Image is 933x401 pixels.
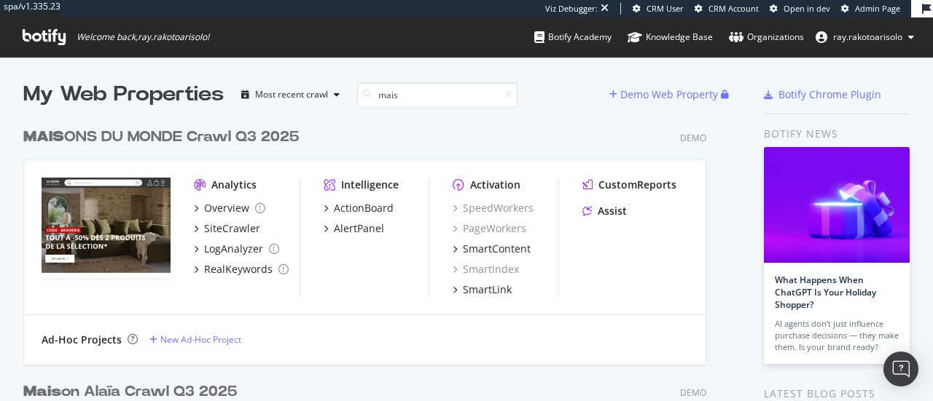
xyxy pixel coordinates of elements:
[255,90,328,99] div: Most recent crawl
[204,221,260,236] div: SiteCrawler
[628,30,713,44] div: Knowledge Base
[23,127,299,148] div: ONS DU MONDE Crawl Q3 2025
[23,127,305,148] a: MAISONS DU MONDE Crawl Q3 2025
[582,178,676,192] a: CustomReports
[620,87,718,102] div: Demo Web Property
[804,25,926,49] button: ray.rakotoarisolo
[334,201,394,215] div: ActionBoard
[784,3,830,14] span: Open in dev
[841,3,900,15] a: Admin Page
[324,221,384,236] a: AlertPanel
[453,221,526,236] a: PageWorkers
[235,83,346,106] button: Most recent crawl
[598,178,676,192] div: CustomReports
[453,262,519,277] a: SmartIndex
[453,201,534,215] a: SpeedWorkers
[463,242,531,256] div: SmartContent
[194,221,260,236] a: SiteCrawler
[534,17,612,57] a: Botify Academy
[204,201,249,215] div: Overview
[194,242,279,256] a: LogAnalyzer
[764,87,881,102] a: Botify Chrome Plugin
[778,87,881,102] div: Botify Chrome Plugin
[680,386,706,399] div: Demo
[534,30,612,44] div: Botify Academy
[194,262,289,277] a: RealKeywords
[598,204,627,218] div: Assist
[42,333,122,347] div: Ad-Hoc Projects
[764,126,910,142] div: Botify news
[23,384,61,399] b: Mais
[453,242,531,256] a: SmartContent
[211,178,257,192] div: Analytics
[470,178,520,192] div: Activation
[770,3,830,15] a: Open in dev
[833,31,902,43] span: ray.rakotoarisolo
[160,333,241,346] div: New Ad-Hoc Project
[453,282,512,297] a: SmartLink
[609,88,721,100] a: Demo Web Property
[775,318,899,353] div: AI agents don’t just influence purchase decisions — they make them. Is your brand ready?
[334,221,384,236] div: AlertPanel
[775,274,876,311] a: What Happens When ChatGPT Is Your Holiday Shopper?
[149,333,241,346] a: New Ad-Hoc Project
[647,3,684,14] span: CRM User
[357,82,518,108] input: Search
[695,3,759,15] a: CRM Account
[463,282,512,297] div: SmartLink
[855,3,900,14] span: Admin Page
[204,262,273,277] div: RealKeywords
[628,17,713,57] a: Knowledge Base
[204,242,263,256] div: LogAnalyzer
[764,147,910,263] img: What Happens When ChatGPT Is Your Holiday Shopper?
[324,201,394,215] a: ActionBoard
[883,352,918,386] div: Open Intercom Messenger
[42,178,171,281] img: MAISONS DU MONDE Crawl Q3 2025
[77,31,209,43] span: Welcome back, ray.rakotoarisolo !
[729,17,804,57] a: Organizations
[23,80,224,109] div: My Web Properties
[23,130,64,144] b: MAIS
[582,204,627,218] a: Assist
[194,201,265,215] a: Overview
[680,132,706,144] div: Demo
[633,3,684,15] a: CRM User
[545,3,598,15] div: Viz Debugger:
[609,83,721,106] button: Demo Web Property
[729,30,804,44] div: Organizations
[708,3,759,14] span: CRM Account
[341,178,399,192] div: Intelligence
